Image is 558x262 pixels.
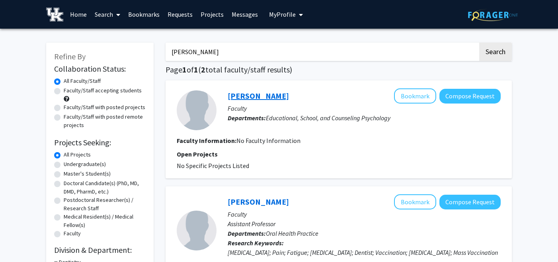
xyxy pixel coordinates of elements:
[124,0,164,28] a: Bookmarks
[64,86,142,95] label: Faculty/Staff accepting students
[64,196,146,213] label: Postdoctoral Researcher(s) / Research Staff
[182,65,187,74] span: 1
[54,51,86,61] span: Refine By
[6,226,34,256] iframe: Chat
[64,151,91,159] label: All Projects
[177,149,501,159] p: Open Projects
[439,195,501,209] button: Compose Request to Marcia Rojas Ramirez
[236,137,300,145] span: No Faculty Information
[66,0,91,28] a: Home
[228,104,501,113] p: Faculty
[394,88,436,104] button: Add Joanne Rojas to Bookmarks
[228,229,266,237] b: Departments:
[228,197,289,207] a: [PERSON_NAME]
[64,103,145,111] label: Faculty/Staff with posted projects
[164,0,197,28] a: Requests
[177,162,249,170] span: No Specific Projects Listed
[228,114,266,122] b: Departments:
[46,8,63,22] img: University of Kentucky Logo
[64,213,146,229] label: Medical Resident(s) / Medical Fellow(s)
[166,43,478,61] input: Search Keywords
[468,9,518,21] img: ForagerOne Logo
[479,43,512,61] button: Search
[266,114,390,122] span: Educational, School, and Counseling Psychology
[64,77,101,85] label: All Faculty/Staff
[166,65,512,74] h1: Page of ( total faculty/staff results)
[228,0,262,28] a: Messages
[197,0,228,28] a: Projects
[91,0,124,28] a: Search
[269,10,296,18] span: My Profile
[228,219,501,229] p: Assistant Professor
[64,179,146,196] label: Doctoral Candidate(s) (PhD, MD, DMD, PharmD, etc.)
[228,91,289,101] a: [PERSON_NAME]
[54,245,146,255] h2: Division & Department:
[177,137,236,145] b: Faculty Information:
[394,194,436,209] button: Add Marcia Rojas Ramirez to Bookmarks
[266,229,318,237] span: Oral Health Practice
[201,65,205,74] span: 2
[439,89,501,104] button: Compose Request to Joanne Rojas
[54,64,146,74] h2: Collaboration Status:
[64,113,146,129] label: Faculty/Staff with posted remote projects
[194,65,198,74] span: 1
[228,209,501,219] p: Faculty
[64,229,81,238] label: Faculty
[228,239,284,247] b: Research Keywords:
[228,248,501,257] div: [MEDICAL_DATA]; Pain; Fatigue; [MEDICAL_DATA]; Dentist; Vaccination; [MEDICAL_DATA]; Mass Vaccina...
[64,170,111,178] label: Master's Student(s)
[54,138,146,147] h2: Projects Seeking:
[64,160,106,168] label: Undergraduate(s)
